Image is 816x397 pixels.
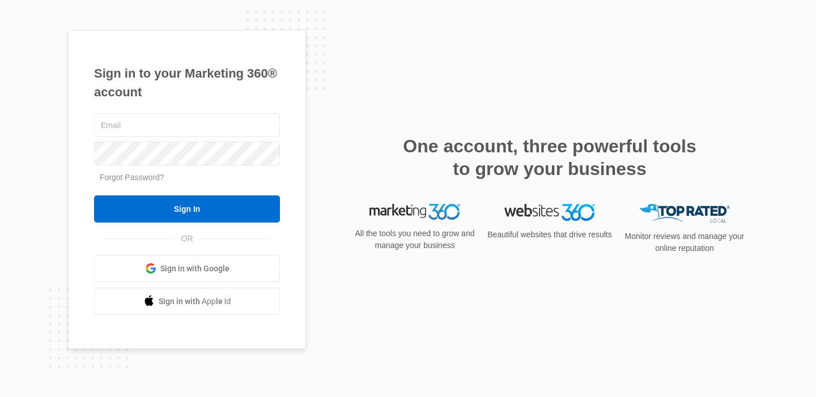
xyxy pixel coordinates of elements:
[486,229,613,241] p: Beautiful websites that drive results
[159,296,231,308] span: Sign in with Apple Id
[160,263,229,275] span: Sign in with Google
[369,204,460,220] img: Marketing 360
[94,195,280,223] input: Sign In
[399,135,700,180] h2: One account, three powerful tools to grow your business
[94,64,280,101] h1: Sign in to your Marketing 360® account
[173,233,201,245] span: OR
[94,255,280,282] a: Sign in with Google
[94,288,280,315] a: Sign in with Apple Id
[621,230,748,254] p: Monitor reviews and manage your online reputation
[100,173,164,182] a: Forgot Password?
[351,228,478,251] p: All the tools you need to grow and manage your business
[639,204,730,223] img: Top Rated Local
[504,204,595,220] img: Websites 360
[94,113,280,137] input: Email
